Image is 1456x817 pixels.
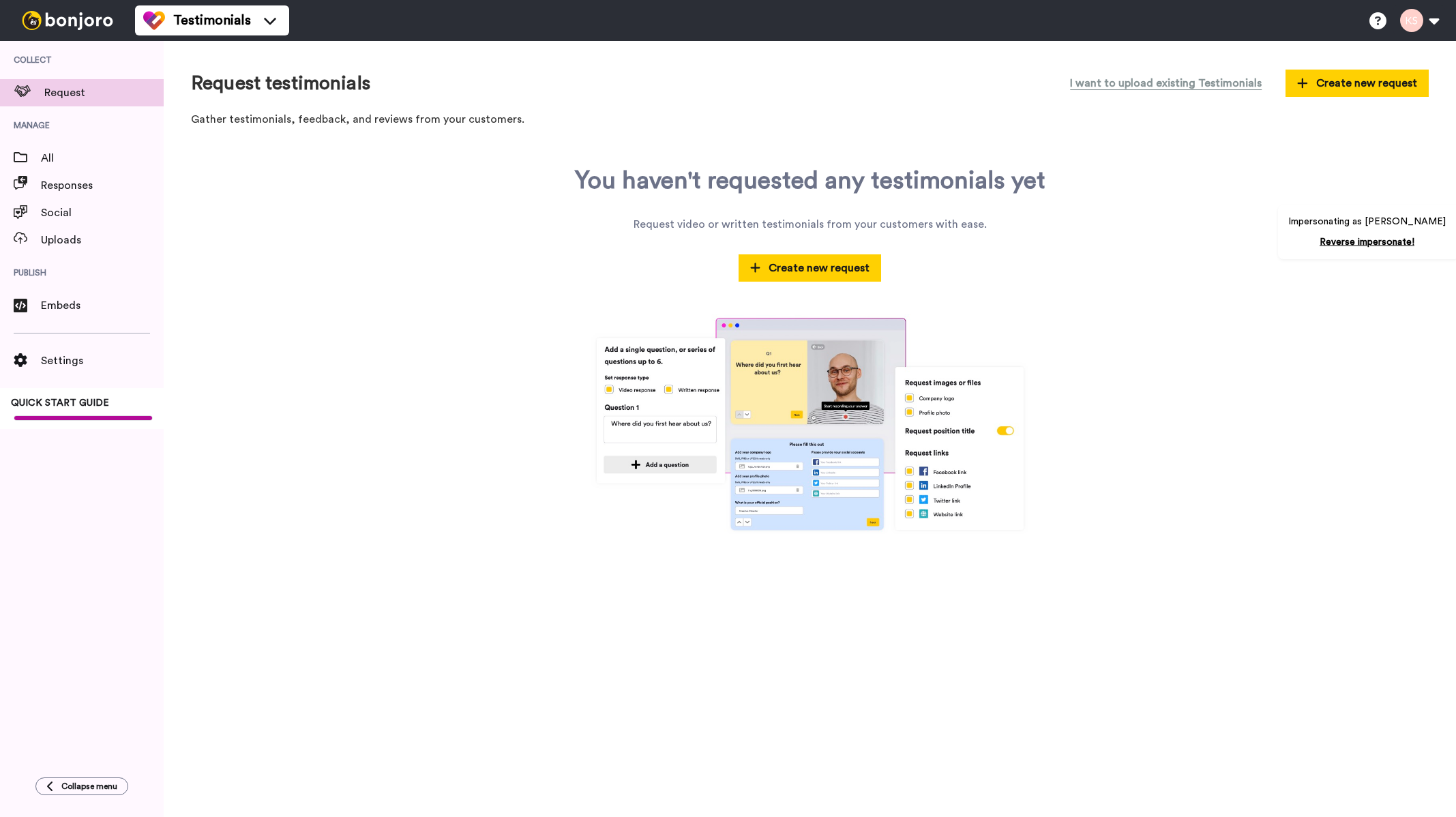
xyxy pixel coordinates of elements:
span: Social [41,205,164,221]
span: Settings [41,353,164,369]
img: bj-logo-header-white.svg [16,11,119,30]
span: All [41,150,164,166]
span: QUICK START GUIDE [11,398,109,408]
span: Request [44,85,164,101]
a: Reverse impersonate! [1320,237,1414,247]
div: You haven't requested any testimonials yet [575,167,1045,194]
div: Request video or written testimonials from your customers with ease. [634,216,987,233]
span: Uploads [41,232,164,248]
p: Gather testimonials, feedback, and reviews from your customers. [191,112,1429,128]
button: Collapse menu [35,777,128,795]
h1: Request testimonials [191,73,370,94]
span: I want to upload existing Testimonials [1070,75,1262,91]
button: I want to upload existing Testimonials [1060,68,1272,98]
img: tm-color.svg [143,10,165,31]
button: Create new request [739,254,882,282]
span: Collapse menu [61,781,117,792]
img: tm-lp.jpg [590,314,1030,534]
span: Embeds [41,297,164,314]
span: Create new request [1297,75,1417,91]
span: Responses [41,177,164,194]
span: Create new request [750,260,870,276]
span: Testimonials [173,11,251,30]
p: Impersonating as [PERSON_NAME] [1288,215,1446,228]
button: Create new request [1286,70,1429,97]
